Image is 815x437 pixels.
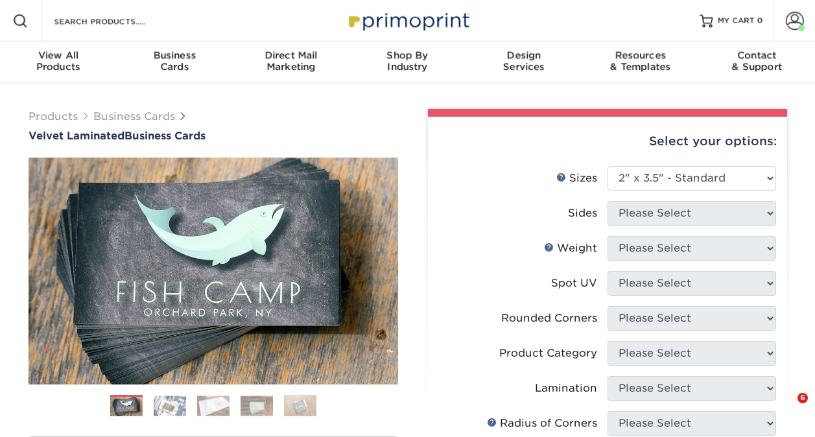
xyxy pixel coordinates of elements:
div: Sizes [556,171,597,186]
img: Business Cards 04 [241,396,273,416]
img: Business Cards 03 [197,396,230,416]
span: Resources [582,49,699,61]
div: & Support [698,49,815,73]
div: Product Category [499,346,597,361]
img: Business Cards 05 [284,394,316,417]
span: Design [466,49,582,61]
span: Velvet Laminated [29,130,124,142]
iframe: Intercom live chat [771,393,802,424]
img: Business Cards 01 [110,390,143,423]
div: Services [466,49,582,73]
span: 6 [797,393,808,403]
div: Weight [544,241,597,256]
a: Contact& Support [698,41,815,83]
h1: Business Cards [29,130,398,142]
span: Business [117,49,233,61]
a: Direct MailMarketing [233,41,349,83]
a: BusinessCards [117,41,233,83]
a: Products [29,110,78,123]
span: MY CART [718,16,755,27]
img: Primoprint [343,6,473,34]
div: Select your options: [438,117,777,166]
div: Sides [568,206,597,221]
a: Resources& Templates [582,41,699,83]
input: SEARCH PRODUCTS..... [53,13,179,29]
div: & Templates [582,49,699,73]
span: Direct Mail [233,49,349,61]
span: 0 [757,16,763,25]
span: Contact [698,49,815,61]
img: Business Cards 02 [154,396,186,416]
div: Rounded Corners [501,311,597,326]
a: DesignServices [466,41,582,83]
a: Shop ByIndustry [349,41,466,83]
div: Industry [349,49,466,73]
div: Radius of Corners [487,416,597,431]
a: Velvet LaminatedBusiness Cards [29,130,398,142]
div: Lamination [535,381,597,396]
a: Business Cards [93,110,175,123]
div: Marketing [233,49,349,73]
span: Shop By [349,49,466,61]
div: Spot UV [551,276,597,291]
div: Cards [117,49,233,73]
